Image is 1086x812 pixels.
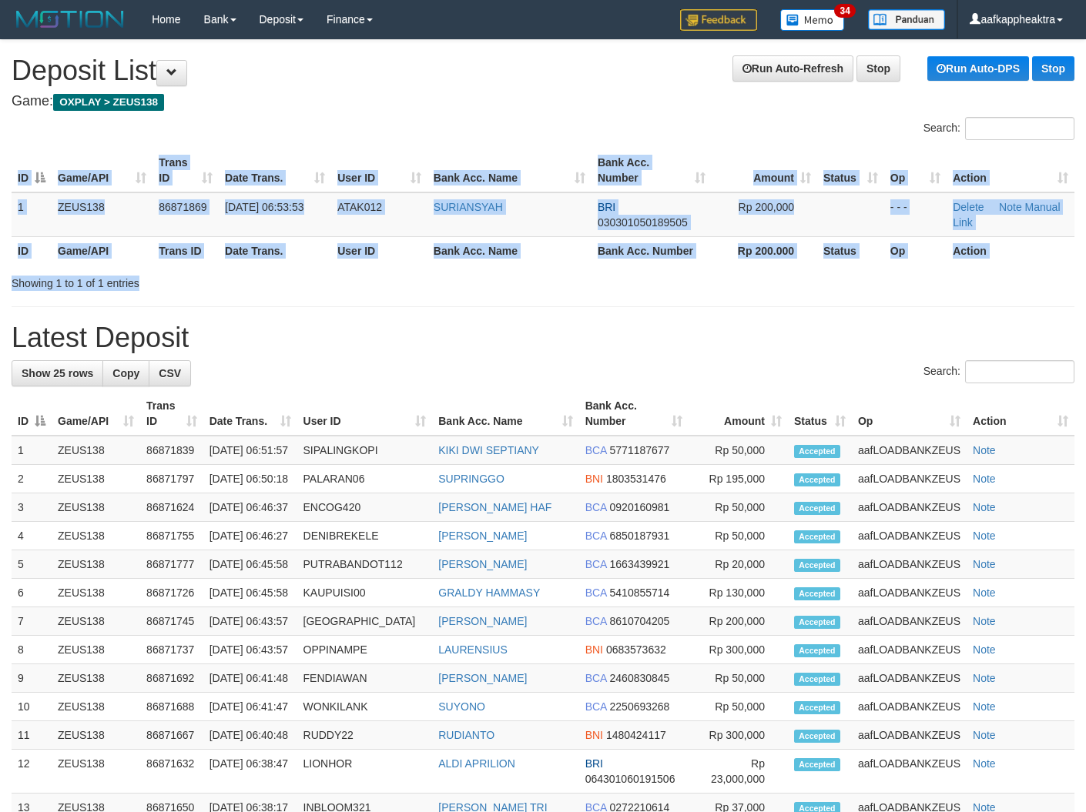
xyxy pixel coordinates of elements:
[585,586,607,599] span: BCA
[102,360,149,386] a: Copy
[794,502,840,515] span: Accepted
[12,360,103,386] a: Show 25 rows
[438,757,515,770] a: ALDI APRILION
[219,149,331,192] th: Date Trans.: activate to sort column ascending
[973,530,996,542] a: Note
[159,201,206,213] span: 86871869
[965,360,1074,383] input: Search:
[868,9,945,30] img: panduan.png
[112,367,139,379] span: Copy
[438,672,527,684] a: [PERSON_NAME]
[794,445,840,458] span: Accepted
[973,558,996,570] a: Note
[52,750,140,794] td: ZEUS138
[689,636,788,664] td: Rp 300,000
[12,579,52,607] td: 6
[973,672,996,684] a: Note
[579,392,689,436] th: Bank Acc. Number: activate to sort column ascending
[438,530,527,542] a: [PERSON_NAME]
[297,392,433,436] th: User ID: activate to sort column ascending
[297,493,433,522] td: ENCOG420
[12,493,52,522] td: 3
[52,636,140,664] td: ZEUS138
[438,643,507,656] a: LAURENSIUS
[337,201,382,213] span: ATAK012
[12,436,52,465] td: 1
[794,701,840,714] span: Accepted
[834,4,855,18] span: 34
[52,236,153,265] th: Game/API
[12,607,52,636] td: 7
[947,149,1074,192] th: Action: activate to sort column ascending
[52,550,140,579] td: ZEUS138
[12,693,52,721] td: 10
[689,664,788,693] td: Rp 50,000
[592,236,712,265] th: Bank Acc. Number
[852,636,967,664] td: aafLOADBANKZEUS
[297,750,433,794] td: LIONHOR
[12,392,52,436] th: ID: activate to sort column descending
[689,465,788,493] td: Rp 195,000
[52,607,140,636] td: ZEUS138
[852,607,967,636] td: aafLOADBANKZEUS
[52,693,140,721] td: ZEUS138
[52,149,153,192] th: Game/API: activate to sort column ascending
[973,615,996,627] a: Note
[438,473,504,485] a: SUPRINGGO
[852,465,967,493] td: aafLOADBANKZEUS
[852,436,967,465] td: aafLOADBANKZEUS
[852,721,967,750] td: aafLOADBANKZEUS
[203,579,297,607] td: [DATE] 06:45:58
[967,392,1074,436] th: Action: activate to sort column ascending
[140,436,203,465] td: 86871839
[585,672,607,684] span: BCA
[438,558,527,570] a: [PERSON_NAME]
[12,636,52,664] td: 8
[219,236,331,265] th: Date Trans.
[852,550,967,579] td: aafLOADBANKZEUS
[12,322,1074,353] h1: Latest Deposit
[780,9,845,31] img: Button%20Memo.svg
[297,522,433,550] td: DENIBREKELE
[434,201,503,213] a: SURIANSYAH
[794,730,840,743] span: Accepted
[438,615,527,627] a: [PERSON_NAME]
[610,615,670,627] span: Copy 8610704205 to clipboard
[52,721,140,750] td: ZEUS138
[12,149,52,192] th: ID: activate to sort column descending
[225,201,303,213] span: [DATE] 06:53:53
[203,750,297,794] td: [DATE] 06:38:47
[585,773,675,785] span: Copy 064301060191506 to clipboard
[973,757,996,770] a: Note
[203,493,297,522] td: [DATE] 06:46:37
[438,444,539,456] a: KIKI DWI SEPTIANY
[953,201,984,213] a: Delete
[203,522,297,550] td: [DATE] 06:46:27
[852,522,967,550] td: aafLOADBANKZEUS
[689,693,788,721] td: Rp 50,000
[973,729,996,741] a: Note
[585,615,607,627] span: BCA
[610,558,670,570] span: Copy 1663439921 to clipboard
[585,700,607,713] span: BCA
[689,493,788,522] td: Rp 50,000
[585,444,607,456] span: BCA
[794,673,840,686] span: Accepted
[297,636,433,664] td: OPPINAMPE
[203,436,297,465] td: [DATE] 06:51:57
[297,693,433,721] td: WONKILANK
[438,501,551,513] a: [PERSON_NAME] HAF
[140,550,203,579] td: 86871777
[140,636,203,664] td: 86871737
[606,473,666,485] span: Copy 1803531476 to clipboard
[12,721,52,750] td: 11
[297,579,433,607] td: KAUPUISI00
[149,360,191,386] a: CSV
[973,444,996,456] a: Note
[140,522,203,550] td: 86871755
[53,94,164,111] span: OXPLAY > ZEUS138
[52,522,140,550] td: ZEUS138
[140,465,203,493] td: 86871797
[884,192,947,237] td: - - -
[610,586,670,599] span: Copy 5410855714 to clipboard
